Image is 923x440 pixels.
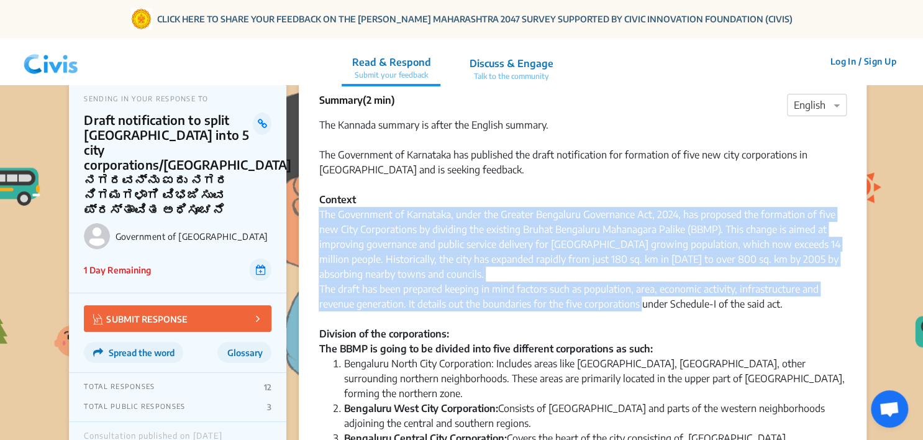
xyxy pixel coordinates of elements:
[84,264,150,277] p: 1 Day Remaining
[130,8,152,30] img: Gom Logo
[343,402,498,415] strong: Bengaluru West City Corporation:
[319,117,846,177] div: The Kannada summary is after the English summary. The Government of Karnataka has published the d...
[352,55,430,70] p: Read & Respond
[352,70,430,81] p: Submit your feedback
[362,94,394,106] span: (2 min)
[227,347,262,358] span: Glossary
[108,347,174,358] span: Spread the word
[267,402,271,412] p: 3
[469,71,553,82] p: Talk to the community
[93,311,187,326] p: SUBMIT RESPONSE
[319,193,355,206] strong: Context
[115,231,271,242] p: Government of [GEOGRAPHIC_DATA]
[217,342,271,363] button: Glossary
[84,382,155,392] p: TOTAL RESPONSES
[84,223,110,249] img: Government of Karnataka logo
[93,314,103,324] img: Vector.jpg
[343,401,846,431] li: Consists of [GEOGRAPHIC_DATA] and parts of the western neighborhoods adjoining the central and so...
[19,43,83,80] img: navlogo.png
[319,93,394,108] p: Summary
[84,402,185,412] p: TOTAL PUBLIC RESPONSES
[319,328,652,355] strong: Division of the corporations: The BBMP is going to be divided into five different corporations as...
[264,382,272,392] p: 12
[84,112,253,217] p: Draft notification to split [GEOGRAPHIC_DATA] into 5 city corporations/[GEOGRAPHIC_DATA] ನಗರವನ್ನು...
[84,342,183,363] button: Spread the word
[469,56,553,71] p: Discuss & Engage
[84,305,271,332] button: SUBMIT RESPONSE
[343,356,846,401] li: Bengaluru North City Corporation: Includes areas like [GEOGRAPHIC_DATA], [GEOGRAPHIC_DATA], other...
[871,390,908,428] a: Open chat
[157,12,793,25] a: CLICK HERE TO SHARE YOUR FEEDBACK ON THE [PERSON_NAME] MAHARASHTRA 2047 SURVEY SUPPORTED BY CIVIC...
[319,207,846,356] div: The Government of Karnataka, under the Greater Bengaluru Governance Act, 2024, has proposed the f...
[84,94,271,103] p: SENDING IN YOUR RESPONSE TO
[822,52,904,71] button: Log In / Sign Up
